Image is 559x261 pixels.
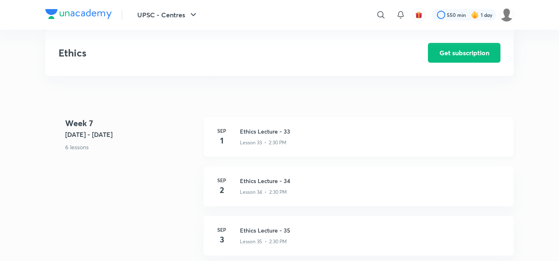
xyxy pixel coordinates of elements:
p: Lesson 34 • 2:30 PM [240,188,287,196]
h3: Ethics [59,47,381,59]
a: Company Logo [45,9,112,21]
img: Company Logo [45,9,112,19]
h4: 1 [214,134,230,147]
button: avatar [412,8,425,21]
img: avatar [415,11,423,19]
h3: Ethics Lecture - 35 [240,226,504,235]
p: 6 lessons [65,143,197,151]
button: UPSC - Centres [132,7,203,23]
h6: Sep [214,226,230,233]
h6: Sep [214,176,230,184]
p: Lesson 35 • 2:30 PM [240,238,287,245]
p: Lesson 33 • 2:30 PM [240,139,287,146]
h4: 2 [214,184,230,196]
h4: Week 7 [65,117,197,129]
a: Sep1Ethics Lecture - 33Lesson 33 • 2:30 PM [204,117,514,167]
h4: 3 [214,233,230,246]
img: amit tripathi [500,8,514,22]
button: Get subscription [428,43,500,63]
h3: Ethics Lecture - 34 [240,176,504,185]
h5: [DATE] - [DATE] [65,129,197,139]
a: Sep2Ethics Lecture - 34Lesson 34 • 2:30 PM [204,167,514,216]
img: streak [471,11,479,19]
h3: Ethics Lecture - 33 [240,127,504,136]
h6: Sep [214,127,230,134]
